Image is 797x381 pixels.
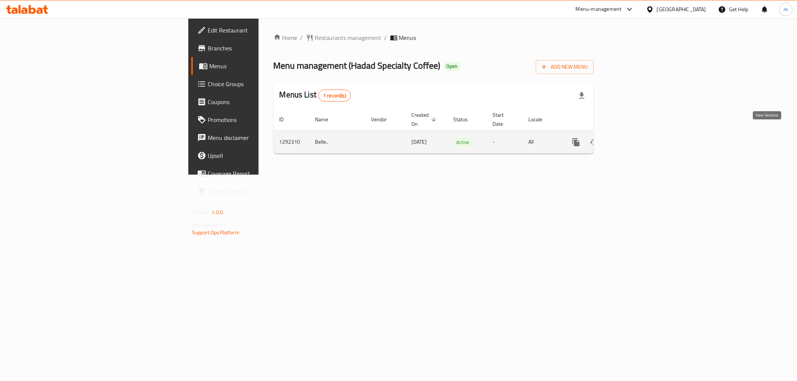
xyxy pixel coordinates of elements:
[208,187,315,196] span: Grocery Checklist
[487,131,523,153] td: -
[208,115,315,124] span: Promotions
[279,89,351,102] h2: Menus List
[191,57,321,75] a: Menus
[542,62,588,72] span: Add New Menu
[561,108,645,131] th: Actions
[444,62,461,71] div: Open
[318,90,351,102] div: Total records count
[191,129,321,147] a: Menu disclaimer
[309,131,365,153] td: Belle..
[191,111,321,129] a: Promotions
[412,110,439,128] span: Created On
[191,21,321,39] a: Edit Restaurant
[315,33,381,42] span: Restaurants management
[274,108,645,154] table: enhanced table
[657,5,706,13] div: [GEOGRAPHIC_DATA]
[306,33,381,42] a: Restaurants management
[208,44,315,53] span: Branches
[191,165,321,182] a: Coverage Report
[191,39,321,57] a: Branches
[529,115,552,124] span: Locale
[274,57,441,74] span: Menu management ( Hadad Specialty Coffee )
[208,151,315,160] span: Upsell
[493,110,514,128] span: Start Date
[536,60,594,74] button: Add New Menu
[399,33,416,42] span: Menus
[784,5,788,13] span: m
[576,5,622,14] div: Menu-management
[384,33,387,42] li: /
[523,131,561,153] td: All
[454,115,478,124] span: Status
[319,92,350,99] span: 1 record(s)
[192,228,240,237] a: Support.OpsPlatform
[208,169,315,178] span: Coverage Report
[208,133,315,142] span: Menu disclaimer
[585,133,603,151] button: Change Status
[208,97,315,106] span: Coupons
[191,182,321,200] a: Grocery Checklist
[192,207,210,217] span: Version:
[573,87,591,104] div: Export file
[274,33,594,42] nav: breadcrumb
[454,138,473,147] span: Active
[444,63,461,69] span: Open
[371,115,397,124] span: Vendor
[208,26,315,35] span: Edit Restaurant
[192,220,226,230] span: Get support on:
[315,115,338,124] span: Name
[209,62,315,71] span: Menus
[567,133,585,151] button: more
[191,93,321,111] a: Coupons
[208,79,315,88] span: Choice Groups
[412,137,427,147] span: [DATE]
[211,207,223,217] span: 1.0.0
[191,75,321,93] a: Choice Groups
[191,147,321,165] a: Upsell
[279,115,294,124] span: ID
